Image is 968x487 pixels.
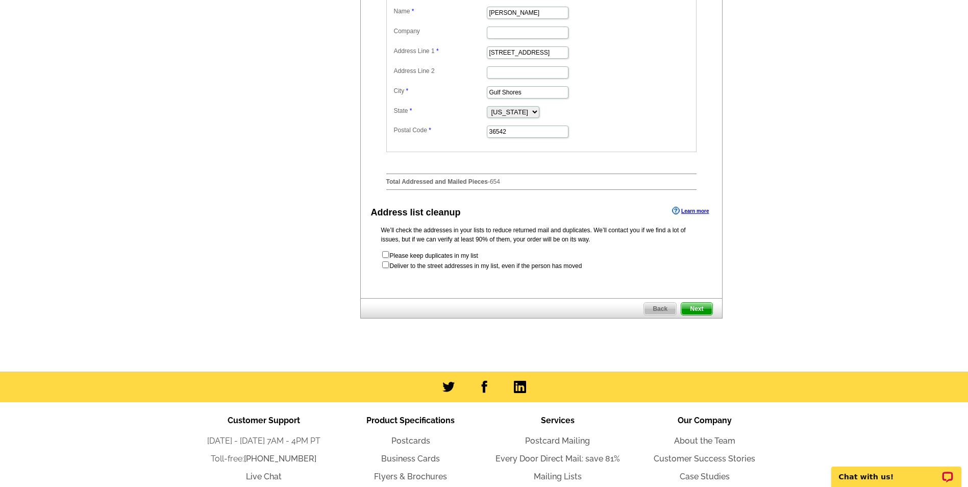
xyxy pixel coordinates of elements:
[678,416,732,425] span: Our Company
[244,454,316,464] a: [PHONE_NUMBER]
[643,302,677,315] a: Back
[394,66,486,76] label: Address Line 2
[534,472,582,481] a: Mailing Lists
[654,454,755,464] a: Customer Success Stories
[672,207,709,215] a: Learn more
[541,416,575,425] span: Services
[371,206,461,220] div: Address list cleanup
[525,436,590,446] a: Postcard Mailing
[394,126,486,135] label: Postal Code
[386,178,488,185] strong: Total Addressed and Mailed Pieces
[228,416,300,425] span: Customer Support
[825,455,968,487] iframe: LiveChat chat widget
[674,436,735,446] a: About the Team
[495,454,620,464] a: Every Door Direct Mail: save 81%
[394,27,486,36] label: Company
[381,454,440,464] a: Business Cards
[394,86,486,95] label: City
[394,7,486,16] label: Name
[681,303,712,315] span: Next
[381,250,702,271] form: Please keep duplicates in my list Deliver to the street addresses in my list, even if the person ...
[490,178,500,185] span: 654
[246,472,282,481] a: Live Chat
[391,436,430,446] a: Postcards
[394,106,486,115] label: State
[374,472,447,481] a: Flyers & Brochures
[680,472,730,481] a: Case Studies
[190,453,337,465] li: Toll-free:
[381,226,702,244] p: We’ll check the addresses in your lists to reduce returned mail and duplicates. We’ll contact you...
[366,416,455,425] span: Product Specifications
[644,303,676,315] span: Back
[190,435,337,447] li: [DATE] - [DATE] 7AM - 4PM PT
[394,46,486,56] label: Address Line 1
